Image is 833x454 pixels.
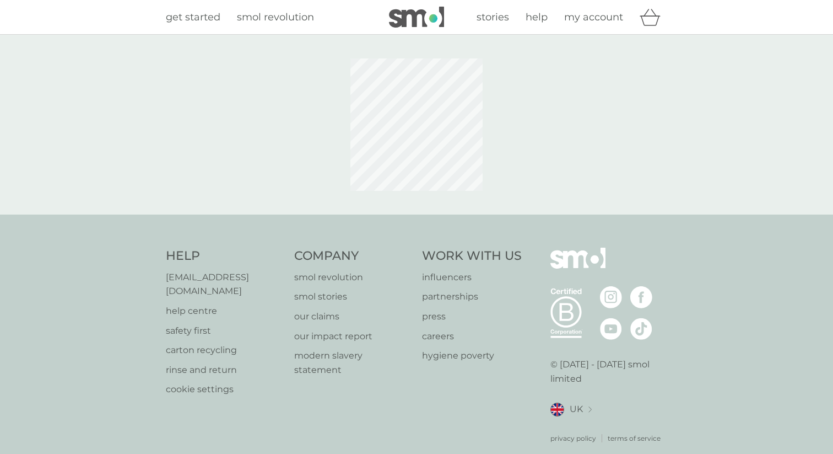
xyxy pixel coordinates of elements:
a: our impact report [294,329,412,344]
img: smol [389,7,444,28]
div: basket [640,6,667,28]
h4: Work With Us [422,248,522,265]
h4: Help [166,248,283,265]
img: smol [550,248,605,285]
a: careers [422,329,522,344]
img: visit the smol Facebook page [630,286,652,308]
a: get started [166,9,220,25]
a: safety first [166,324,283,338]
img: visit the smol Tiktok page [630,318,652,340]
a: hygiene poverty [422,349,522,363]
a: our claims [294,309,412,324]
span: UK [570,402,583,416]
a: smol stories [294,290,412,304]
img: UK flag [550,403,564,416]
a: smol revolution [294,270,412,285]
a: stories [477,9,509,25]
a: cookie settings [166,382,283,397]
h4: Company [294,248,412,265]
a: [EMAIL_ADDRESS][DOMAIN_NAME] [166,270,283,298]
span: get started [166,11,220,23]
span: my account [564,11,623,23]
a: terms of service [608,433,661,444]
a: my account [564,9,623,25]
a: press [422,309,522,324]
span: smol revolution [237,11,314,23]
a: influencers [422,270,522,285]
p: © [DATE] - [DATE] smol limited [550,357,668,386]
a: rinse and return [166,363,283,377]
a: carton recycling [166,343,283,357]
span: help [526,11,548,23]
img: select a new location [588,407,592,413]
img: visit the smol Instagram page [600,286,622,308]
a: help centre [166,304,283,318]
img: visit the smol Youtube page [600,318,622,340]
a: partnerships [422,290,522,304]
a: privacy policy [550,433,596,444]
a: help [526,9,548,25]
a: smol revolution [237,9,314,25]
a: modern slavery statement [294,349,412,377]
span: stories [477,11,509,23]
